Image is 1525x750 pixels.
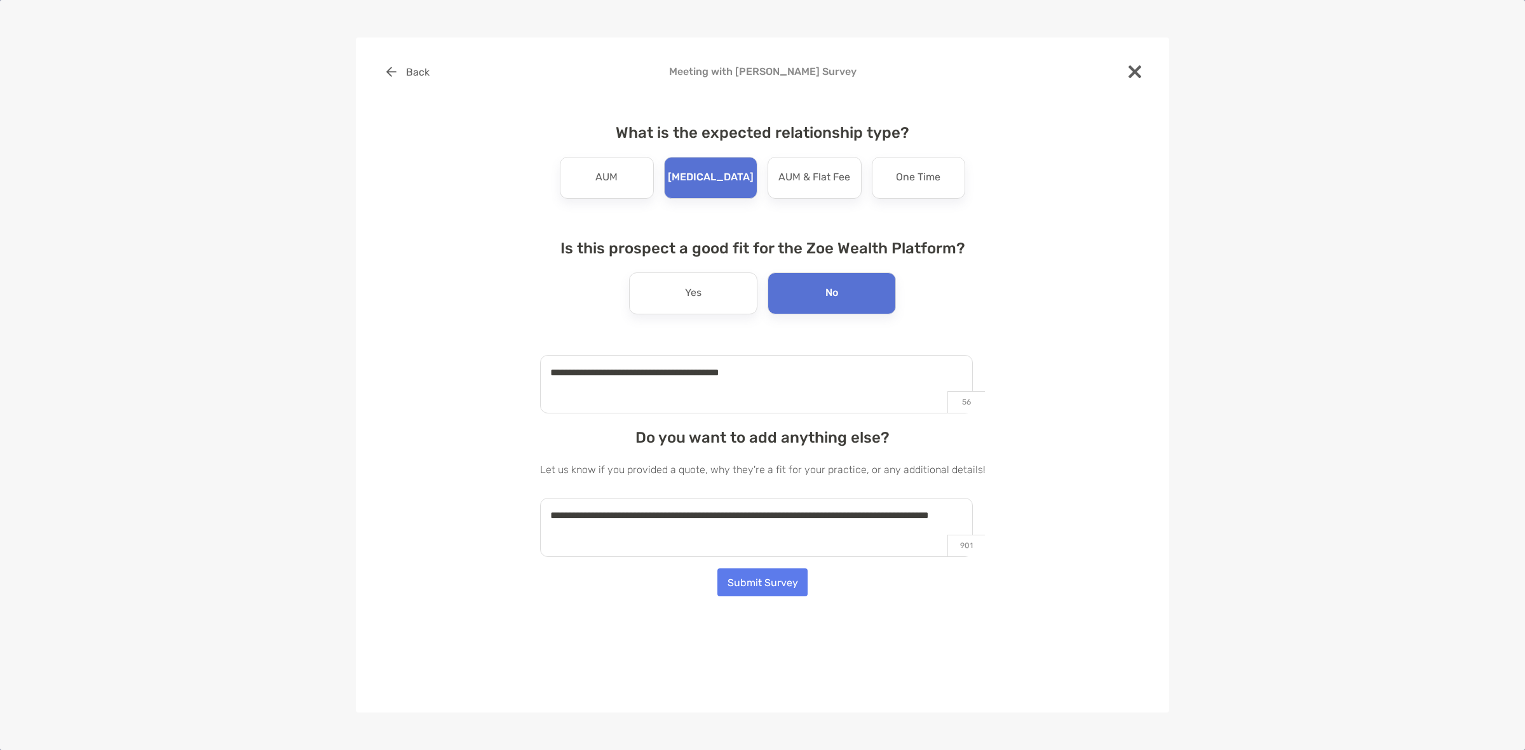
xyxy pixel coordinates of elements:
h4: What is the expected relationship type? [540,124,986,142]
p: [MEDICAL_DATA] [668,168,754,188]
p: One Time [896,168,940,188]
img: close modal [1128,65,1141,78]
button: Submit Survey [717,568,808,596]
p: Yes [685,283,701,304]
button: Back [376,58,439,86]
h4: Meeting with [PERSON_NAME] Survey [376,65,1149,77]
h4: Is this prospect a good fit for the Zoe Wealth Platform? [540,239,986,257]
p: 901 [947,535,985,556]
p: AUM & Flat Fee [778,168,850,188]
p: 56 [947,391,985,413]
h4: Do you want to add anything else? [540,429,986,446]
img: button icon [386,67,396,77]
p: AUM [595,168,618,188]
p: No [825,283,838,304]
p: Let us know if you provided a quote, why they're a fit for your practice, or any additional details! [540,462,986,478]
